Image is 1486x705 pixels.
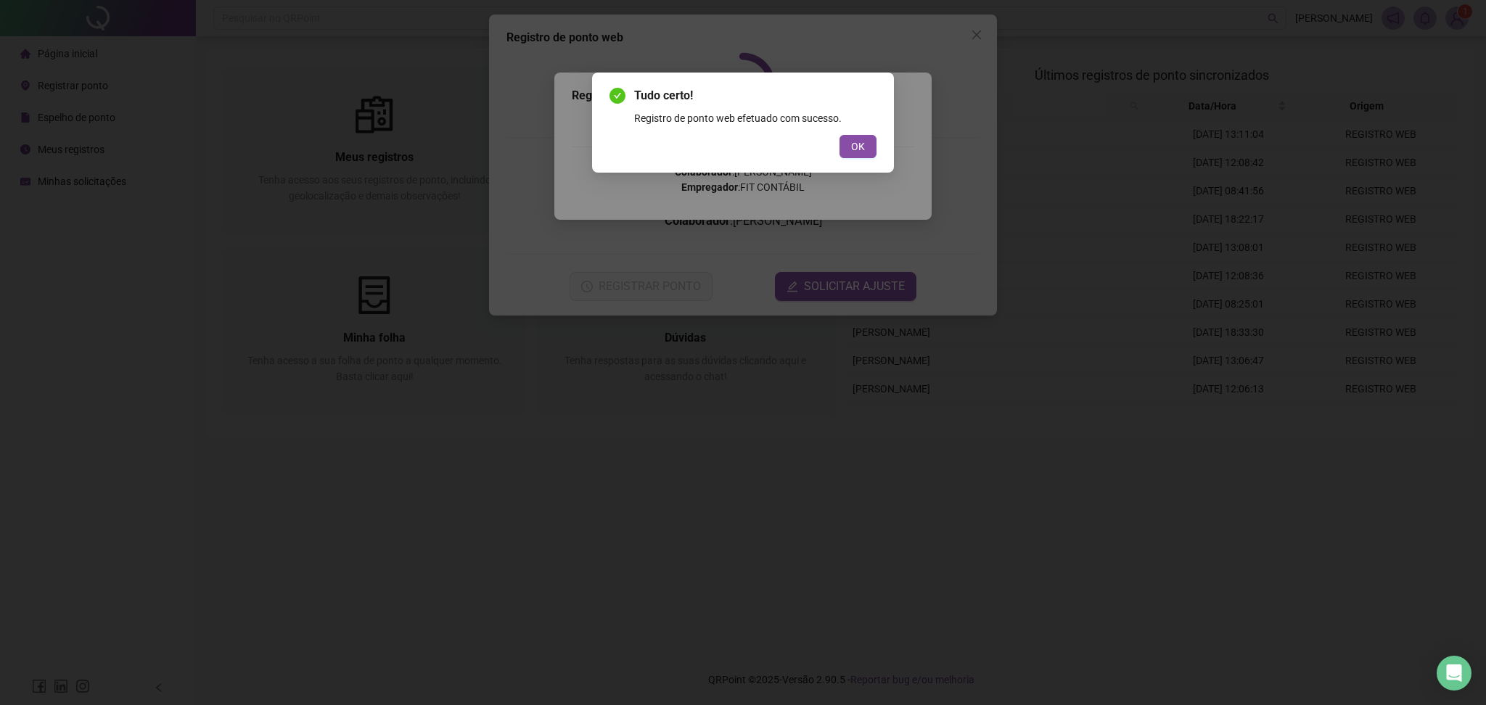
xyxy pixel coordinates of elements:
[851,139,865,154] span: OK
[840,135,877,158] button: OK
[634,87,877,104] span: Tudo certo!
[1437,656,1471,690] div: Open Intercom Messenger
[609,88,625,104] span: check-circle
[634,110,877,126] div: Registro de ponto web efetuado com sucesso.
